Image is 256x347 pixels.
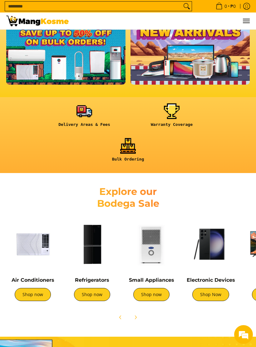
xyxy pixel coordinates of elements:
[125,218,178,271] img: Small Appliances
[182,2,192,11] button: Search
[75,277,109,283] a: Refrigerators
[184,218,237,271] img: Electronic Devices
[129,310,142,324] button: Next
[15,288,51,301] a: Shop now
[114,310,127,324] button: Previous
[192,288,229,301] a: Shop Now
[44,103,125,132] a: <h6><strong>Delivery Areas & Fees</strong></h6>
[133,288,170,301] a: Shop now
[69,186,187,210] h2: Explore our Bodega Sale
[12,277,54,283] a: Air Conditioners
[131,103,212,132] a: <h6><strong>Warranty Coverage</strong></h6>
[214,3,238,10] span: •
[242,12,250,29] button: Menu
[187,277,235,283] a: Electronic Devices
[75,12,250,29] nav: Main Menu
[224,4,228,8] span: 0
[6,218,59,271] img: Air Conditioners
[66,218,119,271] img: Refrigerators
[75,12,250,29] ul: Customer Navigation
[87,138,169,166] a: <h6><strong>Bulk Ordering</strong></h6>
[74,288,110,301] a: Shop now
[229,4,237,8] span: ₱0
[129,277,174,283] a: Small Appliances
[6,16,69,26] img: Mang Kosme: Your Home Appliances Warehouse Sale Partner!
